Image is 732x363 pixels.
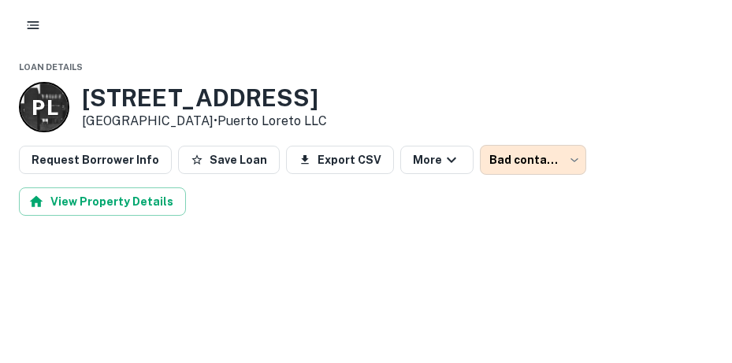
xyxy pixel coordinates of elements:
[32,92,57,123] p: P L
[400,146,474,174] button: More
[19,62,83,72] span: Loan Details
[82,83,327,112] h3: [STREET_ADDRESS]
[178,146,280,174] button: Save Loan
[19,187,186,216] button: View Property Details
[217,113,327,128] a: Puerto Loreto LLC
[19,82,69,132] a: P L
[286,146,394,174] button: Export CSV
[480,145,586,175] div: Bad contact info
[82,112,327,131] p: [GEOGRAPHIC_DATA] •
[653,237,732,313] iframe: Chat Widget
[19,146,172,174] button: Request Borrower Info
